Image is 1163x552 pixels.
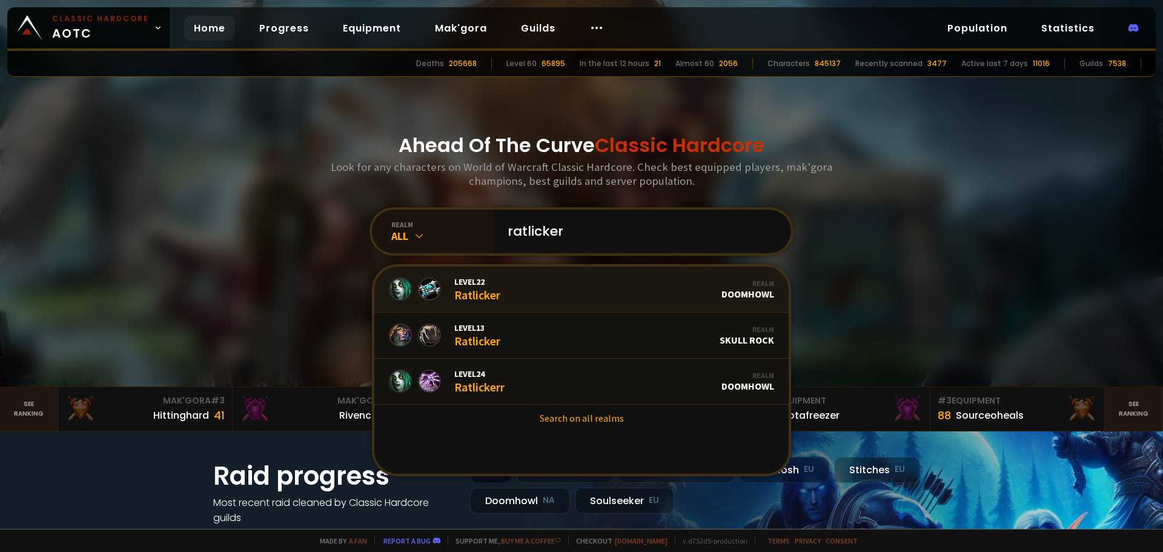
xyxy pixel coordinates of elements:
span: Level 22 [454,276,500,287]
div: Stitches [834,457,920,483]
div: Realm [721,279,774,288]
div: Ratlickerr [454,368,505,394]
span: Made by [313,536,367,545]
div: Realm [721,371,774,380]
a: Level13RatlickerRealmSkull Rock [374,313,789,359]
span: Checkout [568,536,668,545]
span: Level 24 [454,368,505,379]
a: #3Equipment88Sourceoheals [930,387,1105,431]
a: Level22RatlickerRealmDoomhowl [374,267,789,313]
div: 205668 [449,58,477,69]
span: # 3 [211,394,225,407]
div: Mak'Gora [240,394,399,407]
div: Skull Rock [720,325,774,346]
a: Equipment [333,16,411,41]
div: Guilds [1079,58,1103,69]
div: Almost 60 [675,58,714,69]
div: Doomhowl [721,279,774,300]
a: Guilds [511,16,565,41]
div: 88 [938,407,951,424]
a: Level24RatlickerrRealmDoomhowl [374,359,789,405]
div: Ratlicker [454,276,500,302]
a: Terms [767,536,790,545]
div: realm [391,220,493,229]
div: All [391,229,493,243]
div: Nek'Rosh [739,457,829,483]
a: Mak'Gora#2Rivench100 [233,387,407,431]
small: EU [649,494,659,507]
a: Seeranking [1105,387,1163,431]
div: Notafreezer [781,408,840,423]
small: Classic Hardcore [52,13,149,24]
div: Soulseeker [575,488,674,514]
small: EU [895,464,905,476]
a: Mak'Gora#3Hittinghard41 [58,387,233,431]
div: Sourceoheals [956,408,1024,423]
div: Hittinghard [153,408,209,423]
span: AOTC [52,13,149,42]
h4: Most recent raid cleaned by Classic Hardcore guilds [213,495,456,525]
div: 65895 [542,58,565,69]
div: 11016 [1033,58,1050,69]
div: Realm [720,325,774,334]
div: Doomhowl [470,488,570,514]
input: Search a character... [500,210,777,253]
div: 21 [654,58,661,69]
div: Characters [767,58,810,69]
a: a fan [349,536,367,545]
div: In the last 12 hours [580,58,649,69]
div: Deaths [416,58,444,69]
h3: Look for any characters on World of Warcraft Classic Hardcore. Check best equipped players, mak'g... [326,160,837,188]
a: Search on all realms [374,405,789,431]
div: Equipment [938,394,1097,407]
div: Level 60 [506,58,537,69]
span: Support me, [448,536,561,545]
div: Mak'Gora [65,394,225,407]
div: Ratlicker [454,322,500,348]
span: # 3 [938,394,952,407]
a: See all progress [213,526,292,540]
h1: Raid progress [213,457,456,495]
a: Mak'gora [425,16,497,41]
a: Privacy [795,536,821,545]
a: Consent [826,536,858,545]
div: Rivench [339,408,377,423]
small: EU [804,464,814,476]
a: Statistics [1032,16,1104,41]
a: Report a bug [383,536,431,545]
div: Recently scanned [855,58,923,69]
div: 7538 [1108,58,1126,69]
span: Level 13 [454,322,500,333]
a: Population [938,16,1017,41]
div: Doomhowl [721,371,774,392]
a: Progress [250,16,319,41]
a: Buy me a coffee [501,536,561,545]
small: NA [543,494,555,507]
div: 2056 [719,58,738,69]
div: Equipment [763,394,923,407]
span: v. d752d5 - production [675,536,747,545]
div: 41 [214,407,225,424]
a: Home [184,16,235,41]
div: 845137 [815,58,841,69]
div: 3477 [927,58,947,69]
div: Active last 7 days [961,58,1028,69]
span: Classic Hardcore [595,131,764,159]
h1: Ahead Of The Curve [399,131,764,160]
a: #2Equipment88Notafreezer [756,387,930,431]
a: Classic HardcoreAOTC [7,7,170,48]
a: [DOMAIN_NAME] [615,536,668,545]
